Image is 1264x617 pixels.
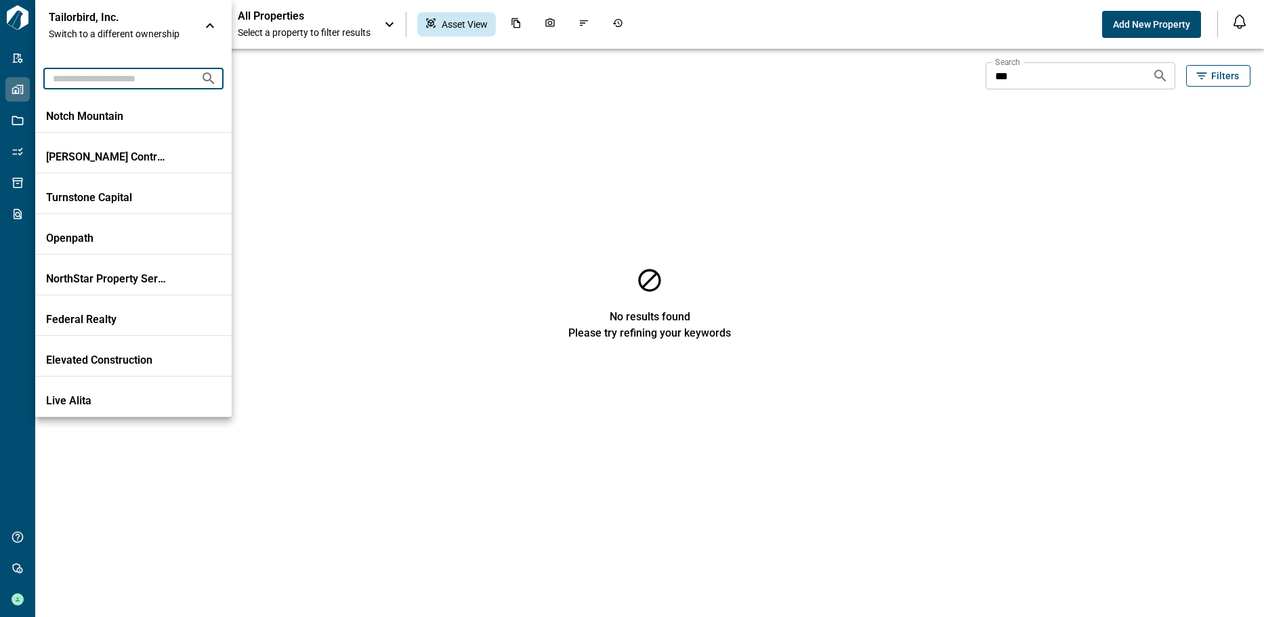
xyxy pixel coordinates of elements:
p: Notch Mountain [46,110,168,123]
p: Federal Realty [46,313,168,326]
p: Turnstone Capital [46,191,168,205]
p: [PERSON_NAME] Contracting [46,150,168,164]
p: NorthStar Property Services [46,272,168,286]
span: Switch to a different ownership [49,27,191,41]
p: Openpath [46,232,168,245]
p: Elevated Construction [46,354,168,367]
p: Tailorbird, Inc. [49,11,171,24]
button: Search organizations [195,65,222,92]
p: Live Alita [46,394,168,408]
